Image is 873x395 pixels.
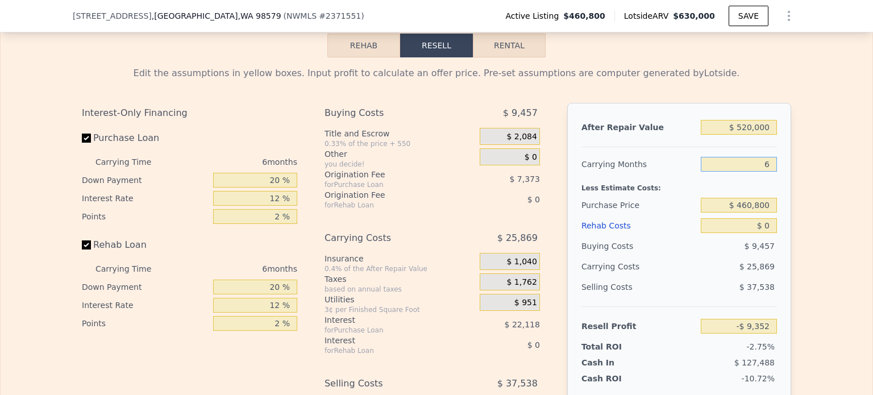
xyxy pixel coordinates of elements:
span: $ 25,869 [497,228,538,248]
input: Purchase Loan [82,134,91,143]
div: 6 months [174,260,297,278]
div: Carrying Time [95,260,169,278]
span: # 2371551 [319,11,361,20]
div: Total ROI [581,341,652,352]
span: $ 25,869 [739,262,775,271]
span: $ 0 [527,195,540,204]
div: Resell Profit [581,316,696,336]
span: Active Listing [505,10,563,22]
div: Selling Costs [581,277,696,297]
div: Interest Rate [82,189,209,207]
div: for Purchase Loan [325,326,451,335]
button: Show Options [778,5,800,27]
span: , [GEOGRAPHIC_DATA] [152,10,281,22]
div: Carrying Costs [325,228,451,248]
span: $ 0 [527,340,540,350]
div: Buying Costs [581,236,696,256]
button: SAVE [729,6,768,26]
div: Taxes [325,273,475,285]
span: NWMLS [286,11,317,20]
div: 0.33% of the price + 550 [325,139,475,148]
span: Lotside ARV [624,10,673,22]
span: $ 1,040 [506,257,537,267]
span: $ 9,457 [745,242,775,251]
div: Buying Costs [325,103,451,123]
div: Carrying Costs [581,256,652,277]
div: Utilities [325,294,475,305]
div: Title and Escrow [325,128,475,139]
span: $ 0 [525,152,537,163]
div: Insurance [325,253,475,264]
button: Rehab [327,34,400,57]
div: Down Payment [82,278,209,296]
div: 0.4% of the After Repair Value [325,264,475,273]
div: for Rehab Loan [325,346,451,355]
div: Interest [325,314,451,326]
div: Down Payment [82,171,209,189]
div: Rehab Costs [581,215,696,236]
span: -10.72% [742,374,775,383]
div: Points [82,207,209,226]
div: Less Estimate Costs: [581,174,777,195]
span: $630,000 [673,11,715,20]
div: based on annual taxes [325,285,475,294]
label: Purchase Loan [82,128,209,148]
div: Origination Fee [325,169,451,180]
div: 6 months [174,153,297,171]
div: Interest Rate [82,296,209,314]
span: $ 37,538 [497,373,538,394]
div: Origination Fee [325,189,451,201]
div: for Purchase Loan [325,180,451,189]
span: , WA 98579 [238,11,281,20]
span: $ 22,118 [505,320,540,329]
div: Edit the assumptions in yellow boxes. Input profit to calculate an offer price. Pre-set assumptio... [82,66,791,80]
div: ( ) [284,10,364,22]
span: $ 9,457 [503,103,538,123]
div: Carrying Time [95,153,169,171]
div: Carrying Months [581,154,696,174]
div: Interest [325,335,451,346]
div: you decide! [325,160,475,169]
button: Rental [473,34,546,57]
div: Other [325,148,475,160]
span: $ 1,762 [506,277,537,288]
span: $ 951 [514,298,537,308]
span: $ 2,084 [506,132,537,142]
input: Rehab Loan [82,240,91,250]
button: Resell [400,34,473,57]
label: Rehab Loan [82,235,209,255]
span: $ 37,538 [739,282,775,292]
span: $ 127,488 [734,358,775,367]
div: Cash ROI [581,373,663,384]
div: Selling Costs [325,373,451,394]
div: Purchase Price [581,195,696,215]
div: After Repair Value [581,117,696,138]
div: Points [82,314,209,332]
div: Interest-Only Financing [82,103,297,123]
span: $ 7,373 [509,174,539,184]
span: -2.75% [746,342,775,351]
div: for Rehab Loan [325,201,451,210]
span: [STREET_ADDRESS] [73,10,152,22]
div: Cash In [581,357,652,368]
div: 3¢ per Finished Square Foot [325,305,475,314]
span: $460,800 [563,10,605,22]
